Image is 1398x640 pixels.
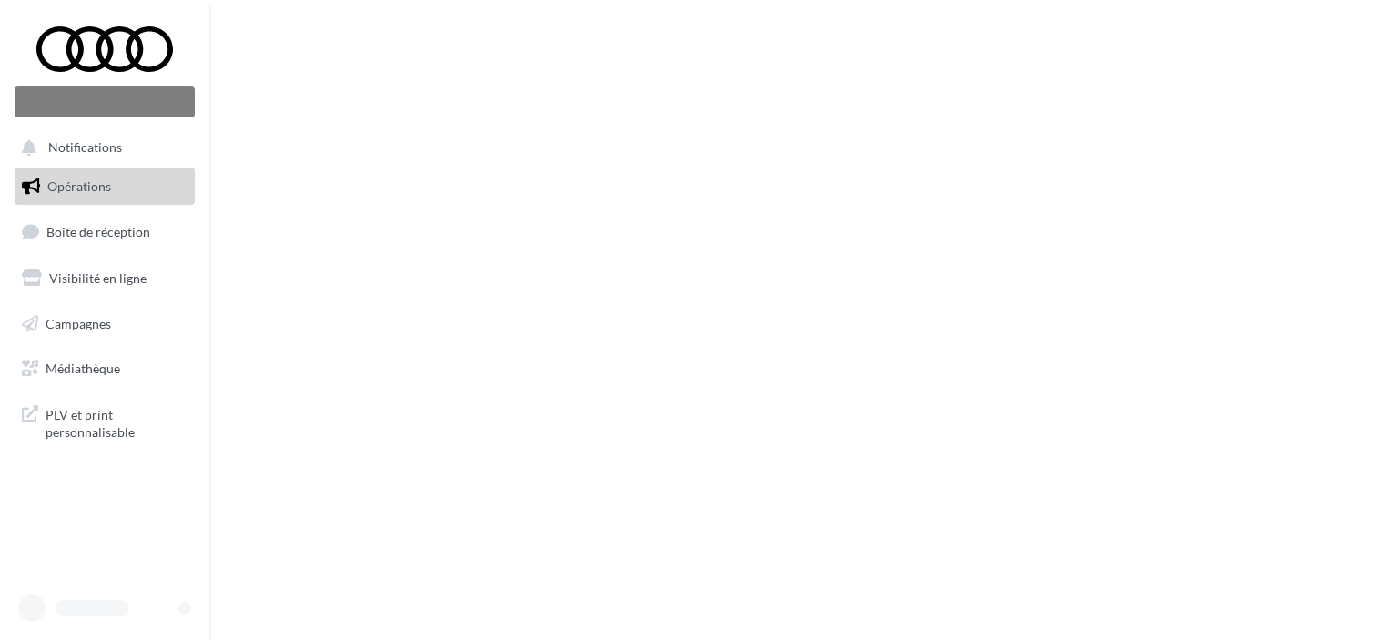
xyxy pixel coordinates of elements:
[46,402,187,442] span: PLV et print personnalisable
[11,305,198,343] a: Campagnes
[48,140,122,156] span: Notifications
[49,270,147,286] span: Visibilité en ligne
[47,178,111,194] span: Opérations
[11,168,198,206] a: Opérations
[11,395,198,449] a: PLV et print personnalisable
[11,350,198,388] a: Médiathèque
[15,86,195,117] div: Nouvelle campagne
[11,212,198,251] a: Boîte de réception
[11,259,198,298] a: Visibilité en ligne
[46,224,150,239] span: Boîte de réception
[46,315,111,330] span: Campagnes
[46,361,120,376] span: Médiathèque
